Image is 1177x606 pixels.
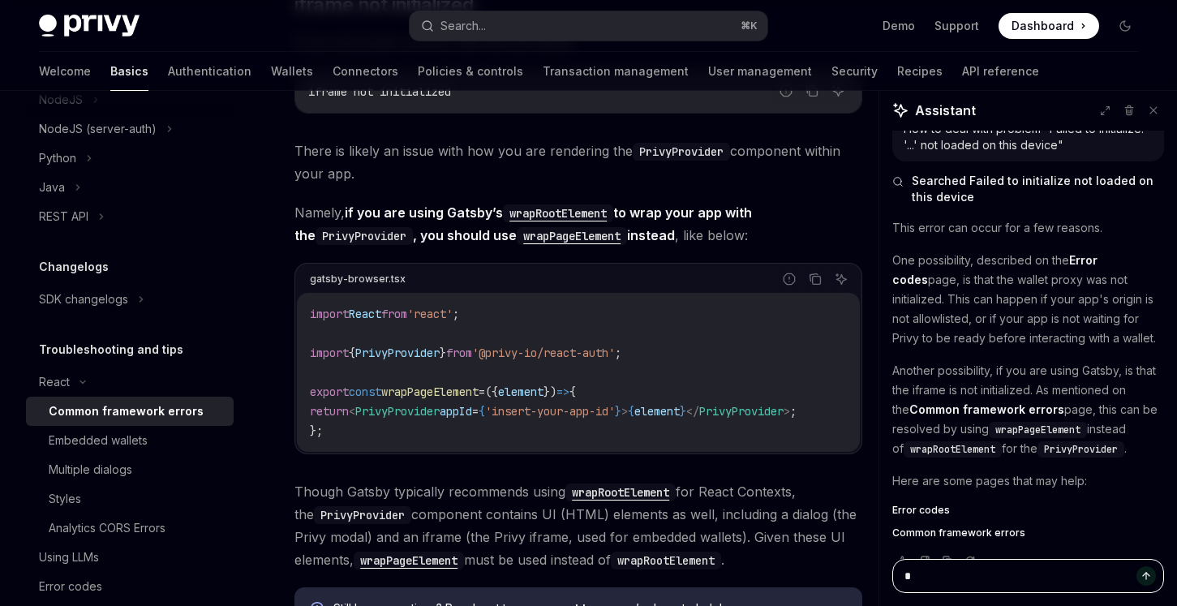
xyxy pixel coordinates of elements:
[1112,13,1138,39] button: Toggle dark mode
[271,52,313,91] a: Wallets
[316,227,413,245] code: PrivyProvider
[39,257,109,277] h5: Changelogs
[440,16,486,36] div: Search...
[517,227,627,245] code: wrapPageElement
[779,269,800,290] button: Report incorrect code
[39,372,70,392] div: React
[39,52,91,91] a: Welcome
[349,307,381,321] span: React
[556,385,569,399] span: =>
[294,204,752,243] strong: if you are using Gatsby’s to wrap your app with the , you should use instead
[503,204,613,222] code: wrapRootElement
[892,504,1164,517] a: Error codes
[892,361,1164,458] p: Another possibility, if you are using Gatsby, is that the iframe is not initialized. As mentioned...
[49,402,204,421] div: Common framework errors
[310,404,349,419] span: return
[503,204,613,221] a: wrapRootElement
[49,489,81,509] div: Styles
[775,80,797,101] button: Report incorrect code
[349,385,381,399] span: const
[892,218,1164,238] p: This error can occur for a few reasons.
[831,52,878,91] a: Security
[453,307,459,321] span: ;
[355,346,440,360] span: PrivyProvider
[686,404,699,419] span: </
[995,423,1080,436] span: wrapPageElement
[621,404,628,419] span: >
[1044,443,1118,456] span: PrivyProvider
[39,340,183,359] h5: Troubleshooting and tips
[110,52,148,91] a: Basics
[909,402,1064,416] strong: Common framework errors
[479,385,485,399] span: =
[26,397,234,426] a: Common framework errors
[680,404,686,419] span: }
[790,404,797,419] span: ;
[294,480,862,571] span: Though Gatsby typically recommends using for React Contexts, the component contains UI (HTML) ele...
[39,148,76,168] div: Python
[39,577,102,596] div: Error codes
[49,431,148,450] div: Embedded wallets
[892,471,1164,491] p: Here are some pages that may help:
[1136,566,1156,586] button: Send message
[708,52,812,91] a: User management
[892,526,1025,539] span: Common framework errors
[485,404,615,419] span: 'insert-your-app-id'
[26,455,234,484] a: Multiple dialogs
[615,404,621,419] span: }
[827,80,848,101] button: Ask AI
[314,506,411,524] code: PrivyProvider
[543,385,556,399] span: })
[26,543,234,572] a: Using LLMs
[892,173,1164,205] button: Searched Failed to initialize not loaded on this device
[633,143,730,161] code: PrivyProvider
[410,11,767,41] button: Search...⌘K
[349,404,355,419] span: <
[26,514,234,543] a: Analytics CORS Errors
[805,269,826,290] button: Copy the contents from the code block
[39,290,128,309] div: SDK changelogs
[912,173,1164,205] span: Searched Failed to initialize not loaded on this device
[294,201,862,247] span: Namely, , like below:
[407,307,453,321] span: 'react'
[634,404,680,419] span: element
[308,84,451,99] span: iframe not initialized
[294,140,862,185] span: There is likely an issue with how you are rendering the component within your app.
[39,119,157,139] div: NodeJS (server-auth)
[915,101,976,120] span: Assistant
[831,269,852,290] button: Ask AI
[26,484,234,514] a: Styles
[49,460,132,479] div: Multiple dialogs
[26,426,234,455] a: Embedded wallets
[498,385,543,399] span: element
[910,443,995,456] span: wrapRootElement
[897,52,943,91] a: Recipes
[543,52,689,91] a: Transaction management
[904,121,1153,153] div: How to deal with problem "Failed to initialize: '...' not loaded on this device"
[446,346,472,360] span: from
[565,484,676,501] code: wrapRootElement
[565,484,676,500] a: wrapRootElement
[1012,18,1074,34] span: Dashboard
[962,52,1039,91] a: API reference
[310,346,349,360] span: import
[49,518,165,538] div: Analytics CORS Errors
[310,307,349,321] span: import
[892,253,1098,286] strong: Error codes
[892,251,1164,348] p: One possibility, described on the page, is that the wallet proxy was not initialized. This can ha...
[418,52,523,91] a: Policies & controls
[883,18,915,34] a: Demo
[440,346,446,360] span: }
[569,385,576,399] span: {
[784,404,790,419] span: >
[892,526,1164,539] a: Common framework errors
[333,52,398,91] a: Connectors
[381,385,479,399] span: wrapPageElement
[39,548,99,567] div: Using LLMs
[615,346,621,360] span: ;
[26,572,234,601] a: Error codes
[355,404,440,419] span: PrivyProvider
[310,423,323,438] span: };
[472,346,615,360] span: '@privy-io/react-auth'
[892,504,950,517] span: Error codes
